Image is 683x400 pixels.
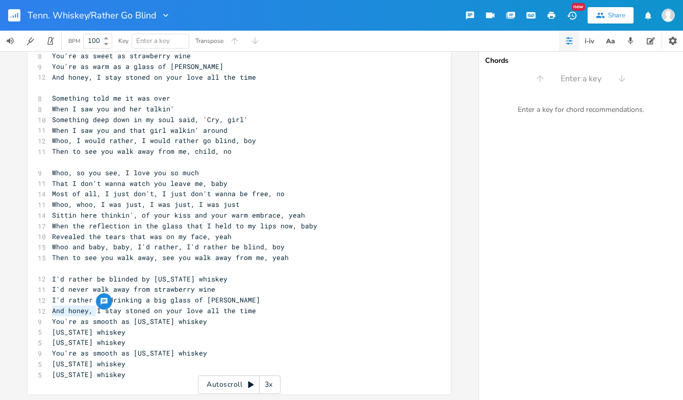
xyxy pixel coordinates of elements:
span: Sittin here thinkin', of your kiss and your warm embrace, yeah [52,210,305,220]
span: Whoo and baby, baby, I'd rather, I'd rather be blind, boy [52,242,285,251]
div: Share [608,11,625,20]
span: [US_STATE] whiskey [52,370,125,379]
span: Enter a key [561,73,601,85]
span: You're as smooth as [US_STATE] whiskey [52,317,207,326]
span: Whoo, whoo, I was just, I was just, I was just [52,200,240,209]
span: Enter a key [136,36,170,45]
span: [US_STATE] whiskey [52,359,125,368]
span: I'd rather be blinded by [US_STATE] whiskey [52,274,227,284]
span: Then to see you walk away, see you walk away from me, yeah [52,253,289,262]
span: I'd rather be drinking a big glass of [PERSON_NAME] [52,295,260,304]
span: Most of all, I just don't, I just don't wanna be free, no [52,189,285,198]
div: Transpose [195,38,223,44]
div: Autoscroll [198,375,281,394]
div: BPM [68,38,80,44]
div: Enter a key for chord recommendations. [479,99,683,121]
span: Something told me it was over [52,93,170,103]
span: When the reflection in the glass that I held to my lips now, baby [52,221,317,230]
button: Share [588,7,634,23]
span: [US_STATE] whiskey [52,338,125,347]
button: New [562,6,582,25]
span: You're as sweet as strawberry wine [52,51,191,60]
span: Tenn. Whiskey/Rather Go Blind [28,11,157,20]
img: Eden Casteel [662,9,675,22]
div: Key [118,38,129,44]
span: And honey, I stay stoned on your love all the time [52,306,256,315]
span: That I don't wanna watch you leave me, baby [52,179,227,188]
span: Whoo, I would rather, I would rather go blind, boy [52,136,256,145]
span: When I saw you and that girl walkin' around [52,126,227,135]
span: Something deep down in my soul said, 'Cry, girl' [52,115,248,124]
span: You're as warm as a glass of [PERSON_NAME] [52,62,223,71]
span: When I saw you and her talkin' [52,104,174,113]
span: [US_STATE] whiskey [52,327,125,337]
span: You're as smooth as [US_STATE] whiskey [52,348,207,358]
span: And honey, I stay stoned on your love all the time [52,73,256,82]
span: Then to see you walk away from me, child, no [52,147,232,156]
div: 3x [260,375,278,394]
span: Revealed the tears that was on my face, yeah [52,232,232,241]
div: Chords [485,57,677,64]
span: I'd never walk away from strawberry wine [52,285,215,294]
span: Whoo, so you see, I love you so much [52,168,199,177]
div: New [572,3,585,11]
